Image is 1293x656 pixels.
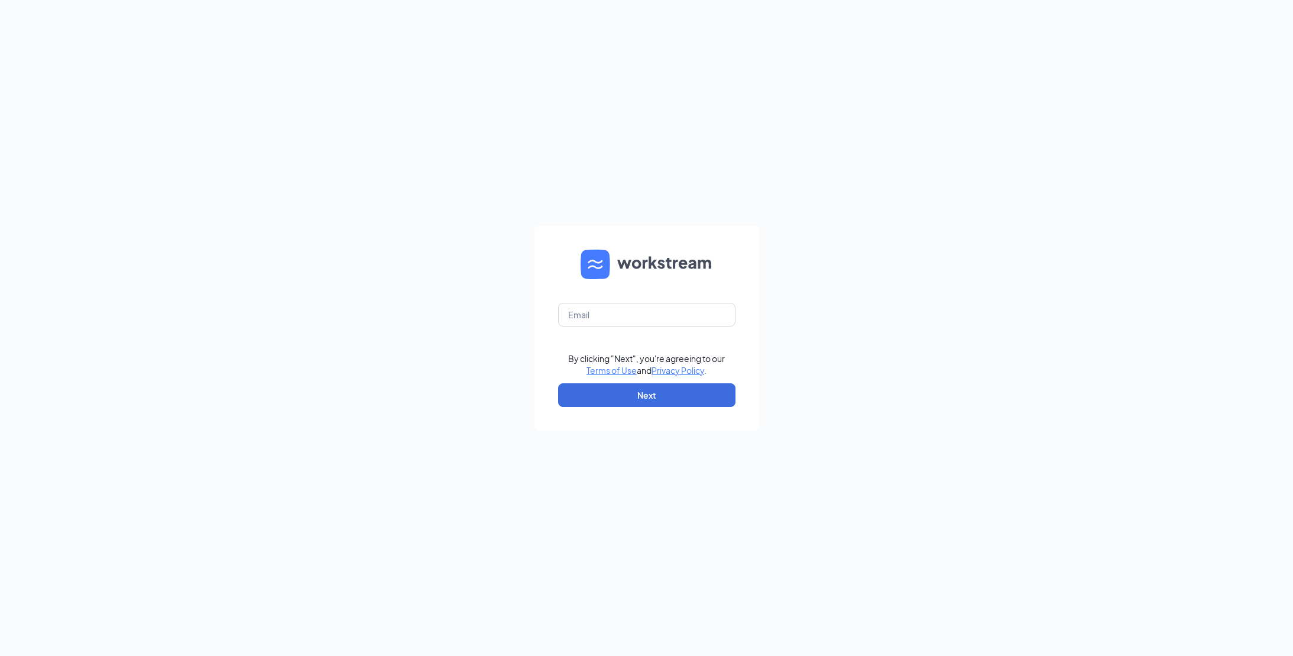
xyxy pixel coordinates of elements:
img: WS logo and Workstream text [581,250,713,279]
button: Next [558,383,735,407]
div: By clicking "Next", you're agreeing to our and . [568,353,725,376]
a: Privacy Policy [652,365,704,376]
input: Email [558,303,735,327]
a: Terms of Use [586,365,637,376]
